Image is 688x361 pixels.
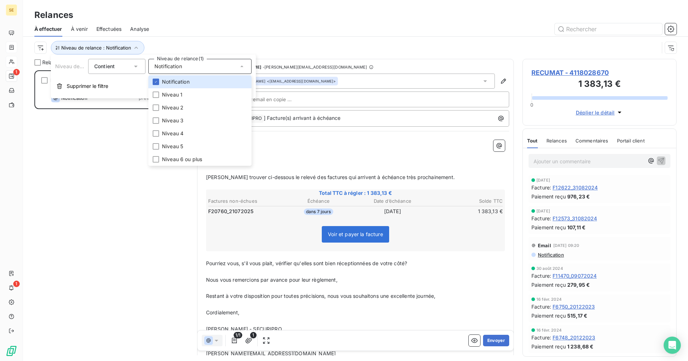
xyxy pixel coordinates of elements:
[531,184,551,191] span: Facture :
[531,193,566,200] span: Paiement reçu
[34,70,188,361] div: grid
[206,293,435,299] span: Restant à votre disposition pour toutes précisions, nous vous souhaitons une excellente journée,
[207,189,504,197] span: Total TTC à régler : 1 383,13 €
[130,25,149,33] span: Analyse
[94,63,115,69] span: Contient
[527,138,538,144] span: Tout
[430,197,503,205] th: Solde TTC
[162,78,190,85] span: Notification
[531,281,566,289] span: Paiement reçu
[51,41,144,55] button: Niveau de relance : Notification
[536,209,550,213] span: [DATE]
[282,197,355,205] th: Échéance
[553,243,579,248] span: [DATE] 09:20
[6,4,17,16] div: SE
[555,23,662,35] input: Rechercher
[536,297,562,301] span: 16 févr. 2024
[61,45,131,51] span: Niveau de relance : Notification
[51,78,256,94] button: Supprimer le filtre
[234,332,242,338] span: 1/1
[304,208,333,215] span: dans 7 jours
[574,108,626,117] button: Déplier le détail
[553,303,595,310] span: F6750_20122023
[531,68,668,78] span: RECUMAT - 4118028670
[71,25,88,33] span: À venir
[617,138,645,144] span: Portail client
[531,334,551,341] span: Facture :
[206,326,282,332] span: [PERSON_NAME] - SECURIPRO
[6,345,17,357] img: Logo LeanPay
[206,309,239,315] span: Cordialement,
[536,328,562,332] span: 16 févr. 2024
[356,207,429,215] td: [DATE]
[264,115,341,121] span: ] Facture(s) arrivant à échéance
[162,156,202,163] span: Niveau 6 ou plus
[531,78,668,92] h3: 1 383,13 €
[233,94,310,105] input: Adresse email en copie ...
[42,59,61,66] span: Relance
[356,197,429,205] th: Date d’échéance
[96,25,122,33] span: Effectuées
[206,277,338,283] span: Nous vous remercions par avance pour leur règlement,
[67,83,108,90] span: Supprimer le filtre
[546,138,567,144] span: Relances
[531,224,566,231] span: Paiement reçu
[430,207,503,215] td: 1 383,13 €
[162,130,183,137] span: Niveau 4
[250,332,257,338] span: 1
[531,272,551,280] span: Facture :
[206,260,407,266] span: Pourriez vous, s'il vous plait, vérifier qu'elles sont bien réceptionnées de votre côté?
[51,77,76,83] span: RECUMAT
[154,63,182,70] span: Notification
[206,174,455,180] span: [PERSON_NAME] trouver ci-dessous le relevé des factures qui arrivent à échéance très prochainement.
[553,272,597,280] span: F11470_09072024
[531,343,566,350] span: Paiement reçu
[206,350,336,356] span: [PERSON_NAME][EMAIL_ADDRESS][DOMAIN_NAME]
[536,266,563,271] span: 30 août 2024
[553,184,598,191] span: F12622_31082024
[567,224,586,231] span: 107,11 €
[235,79,336,84] div: <[EMAIL_ADDRESS][DOMAIN_NAME]>
[537,252,564,258] span: Notification
[536,178,550,182] span: [DATE]
[13,281,20,287] span: 1
[576,109,615,116] span: Déplier le détail
[162,143,183,150] span: Niveau 5
[530,102,533,108] span: 0
[263,65,367,69] span: - [PERSON_NAME][EMAIL_ADDRESS][DOMAIN_NAME]
[531,312,566,319] span: Paiement reçu
[531,303,551,310] span: Facture :
[553,215,597,222] span: F12573_31082024
[567,343,594,350] span: 1 238,68 €
[531,215,551,222] span: Facture :
[328,231,383,237] span: Voir et payer la facture
[567,193,590,200] span: 976,23 €
[664,337,681,354] div: Open Intercom Messenger
[162,117,183,124] span: Niveau 3
[162,104,183,111] span: Niveau 2
[567,281,590,289] span: 279,95 €
[208,207,281,215] td: F20760_21072025
[575,138,608,144] span: Commentaires
[162,91,182,98] span: Niveau 1
[208,197,281,205] th: Factures non-échues
[34,25,62,33] span: À effectuer
[55,63,99,69] span: Niveau de relance
[553,334,595,341] span: F6748_20122023
[13,69,20,75] span: 1
[483,335,509,346] button: Envoyer
[538,243,551,248] span: Email
[567,312,587,319] span: 515,17 €
[34,9,73,22] h3: Relances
